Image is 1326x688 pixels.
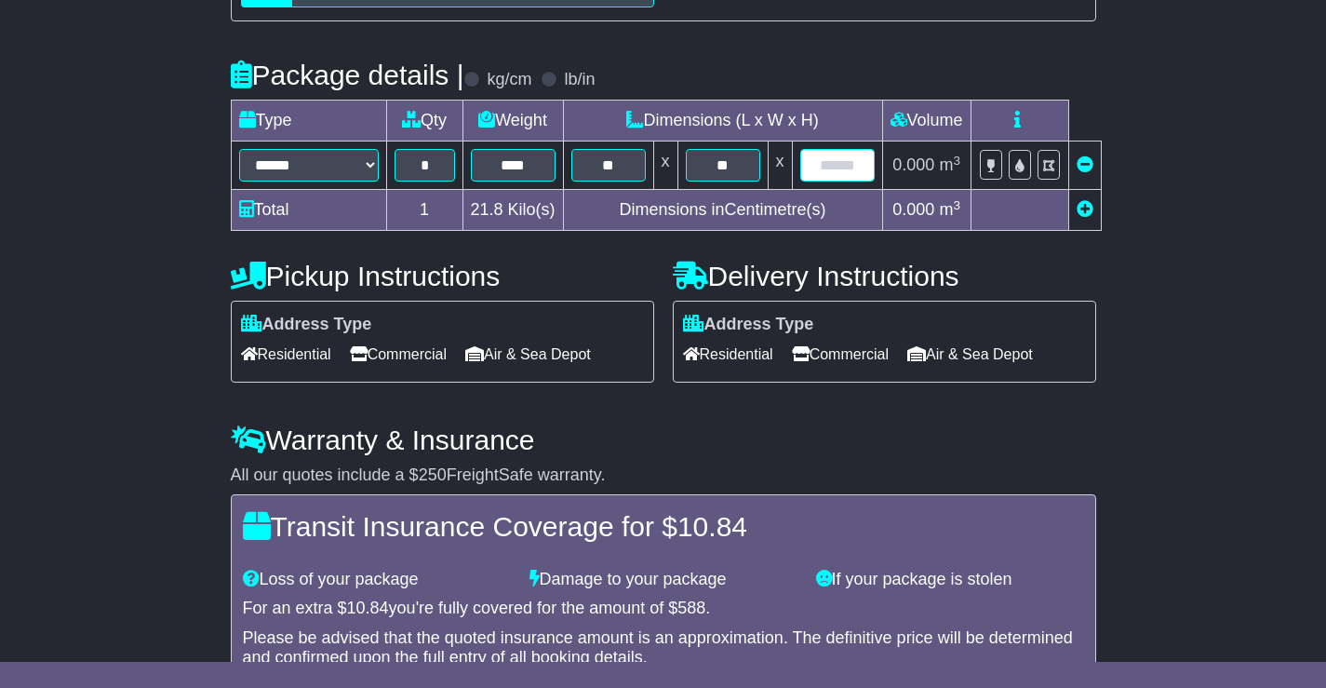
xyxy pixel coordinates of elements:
[465,340,591,369] span: Air & Sea Depot
[231,425,1096,455] h4: Warranty & Insurance
[1077,200,1093,219] a: Add new item
[563,190,882,231] td: Dimensions in Centimetre(s)
[347,599,389,617] span: 10.84
[677,511,747,542] span: 10.84
[939,155,960,174] span: m
[462,101,563,142] td: Weight
[487,70,531,90] label: kg/cm
[520,570,807,590] div: Damage to your package
[807,570,1093,590] div: If your package is stolen
[939,200,960,219] span: m
[673,261,1096,291] h4: Delivery Instructions
[683,340,773,369] span: Residential
[892,155,934,174] span: 0.000
[892,200,934,219] span: 0.000
[231,190,386,231] td: Total
[471,200,503,219] span: 21.8
[953,198,960,212] sup: 3
[350,340,447,369] span: Commercial
[563,101,882,142] td: Dimensions (L x W x H)
[882,101,971,142] td: Volume
[683,315,814,335] label: Address Type
[234,570,520,590] div: Loss of your package
[564,70,595,90] label: lb/in
[231,101,386,142] td: Type
[768,142,792,190] td: x
[243,599,1084,619] div: For an extra $ you're fully covered for the amount of $ .
[231,465,1096,486] div: All our quotes include a $ FreightSafe warranty.
[243,511,1084,542] h4: Transit Insurance Coverage for $
[462,190,563,231] td: Kilo(s)
[386,190,462,231] td: 1
[419,465,447,484] span: 250
[386,101,462,142] td: Qty
[792,340,889,369] span: Commercial
[241,340,331,369] span: Residential
[1077,155,1093,174] a: Remove this item
[231,60,464,90] h4: Package details |
[677,599,705,617] span: 588
[653,142,677,190] td: x
[241,315,372,335] label: Address Type
[243,628,1084,668] div: Please be advised that the quoted insurance amount is an approximation. The definitive price will...
[953,154,960,168] sup: 3
[907,340,1033,369] span: Air & Sea Depot
[231,261,654,291] h4: Pickup Instructions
